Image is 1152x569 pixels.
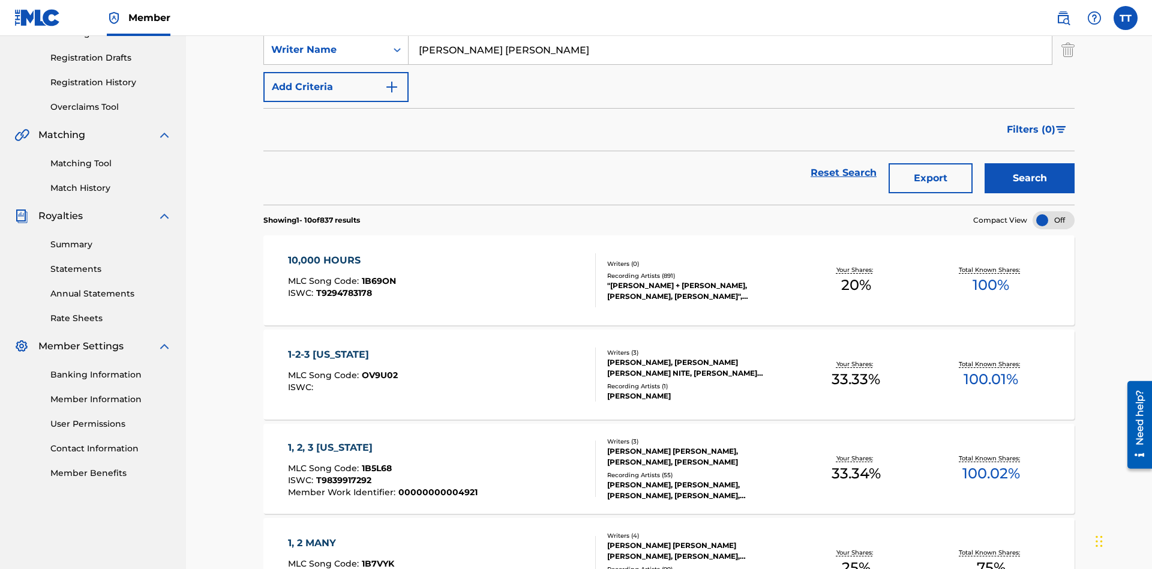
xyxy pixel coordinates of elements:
span: 1B7VYK [362,558,394,569]
p: Total Known Shares: [959,265,1023,274]
button: Export [889,163,973,193]
button: Filters (0) [1000,115,1075,145]
span: ISWC : [288,475,316,486]
img: search [1056,11,1070,25]
p: Total Known Shares: [959,454,1023,463]
span: MLC Song Code : [288,275,362,286]
a: Contact Information [50,442,172,455]
span: Member [128,11,170,25]
span: 00000000004921 [398,487,478,498]
div: User Menu [1114,6,1138,30]
div: Help [1082,6,1106,30]
img: 9d2ae6d4665cec9f34b9.svg [385,80,399,94]
span: T9839917292 [316,475,371,486]
div: Recording Artists ( 891 ) [607,271,788,280]
a: Member Benefits [50,467,172,480]
div: 1-2-3 [US_STATE] [288,348,398,362]
span: MLC Song Code : [288,558,362,569]
span: MLC Song Code : [288,370,362,381]
div: 1, 2, 3 [US_STATE] [288,441,478,455]
div: [PERSON_NAME] [607,391,788,402]
div: Recording Artists ( 55 ) [607,471,788,480]
a: Member Information [50,393,172,406]
div: Writers ( 4 ) [607,531,788,540]
button: Search [985,163,1075,193]
span: Matching [38,128,85,142]
a: Matching Tool [50,157,172,170]
span: 100 % [973,274,1009,296]
span: Member Work Identifier : [288,487,398,498]
img: Delete Criterion [1061,35,1075,65]
a: Rate Sheets [50,312,172,325]
a: 1, 2, 3 [US_STATE]MLC Song Code:1B5L68ISWC:T9839917292Member Work Identifier:00000000004921Writer... [263,424,1075,514]
img: Royalties [14,209,29,223]
p: Total Known Shares: [959,360,1023,369]
span: 33.33 % [832,369,880,390]
a: Registration History [50,76,172,89]
p: Your Shares: [836,548,876,557]
p: Your Shares: [836,360,876,369]
span: ISWC : [288,288,316,298]
div: "[PERSON_NAME] + [PERSON_NAME], [PERSON_NAME], [PERSON_NAME]", [PERSON_NAME] + [PERSON_NAME] & [P... [607,280,788,302]
img: expand [157,339,172,354]
a: Reset Search [805,160,883,186]
div: [PERSON_NAME], [PERSON_NAME], [PERSON_NAME], [PERSON_NAME], [PERSON_NAME], [PERSON_NAME], [PERSON... [607,480,788,501]
a: 1-2-3 [US_STATE]MLC Song Code:OV9U02ISWC:Writers (3)[PERSON_NAME], [PERSON_NAME] [PERSON_NAME] NI... [263,330,1075,420]
img: Member Settings [14,339,29,354]
a: Annual Statements [50,288,172,300]
div: [PERSON_NAME], [PERSON_NAME] [PERSON_NAME] NITE, [PERSON_NAME] [PERSON_NAME] [607,357,788,379]
iframe: Resource Center [1118,376,1152,475]
img: expand [157,128,172,142]
a: Statements [50,263,172,275]
span: Royalties [38,209,83,223]
a: 10,000 HOURSMLC Song Code:1B69ONISWC:T9294783178Writers (0)Recording Artists (891)"[PERSON_NAME] ... [263,235,1075,325]
span: 20 % [841,274,871,296]
img: help [1087,11,1102,25]
div: Writers ( 3 ) [607,437,788,446]
div: [PERSON_NAME] [PERSON_NAME], [PERSON_NAME], [PERSON_NAME] [607,446,788,468]
span: ISWC : [288,382,316,393]
button: Add Criteria [263,72,409,102]
p: Your Shares: [836,454,876,463]
div: 10,000 HOURS [288,253,396,268]
a: Banking Information [50,369,172,381]
div: Writer Name [271,43,379,57]
span: OV9U02 [362,370,398,381]
img: filter [1056,126,1066,133]
p: Total Known Shares: [959,548,1023,557]
img: expand [157,209,172,223]
span: 100.01 % [964,369,1018,390]
span: T9294783178 [316,288,372,298]
a: Match History [50,182,172,194]
span: 1B5L68 [362,463,392,474]
p: Showing 1 - 10 of 837 results [263,215,360,226]
p: Your Shares: [836,265,876,274]
img: Matching [14,128,29,142]
div: Drag [1096,523,1103,559]
img: Top Rightsholder [107,11,121,25]
span: Member Settings [38,339,124,354]
span: 33.34 % [832,463,881,484]
div: 1, 2 MANY [288,536,394,550]
div: [PERSON_NAME] [PERSON_NAME] [PERSON_NAME], [PERSON_NAME], [PERSON_NAME] [607,540,788,562]
span: MLC Song Code : [288,463,362,474]
a: Summary [50,238,172,251]
a: Registration Drafts [50,52,172,64]
div: Writers ( 0 ) [607,259,788,268]
div: Writers ( 3 ) [607,348,788,357]
iframe: Chat Widget [1092,511,1152,569]
span: Filters ( 0 ) [1007,122,1055,137]
img: MLC Logo [14,9,61,26]
div: Recording Artists ( 1 ) [607,382,788,391]
a: Public Search [1051,6,1075,30]
span: 1B69ON [362,275,396,286]
a: Overclaims Tool [50,101,172,113]
span: Compact View [973,215,1027,226]
span: 100.02 % [962,463,1020,484]
a: User Permissions [50,418,172,430]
